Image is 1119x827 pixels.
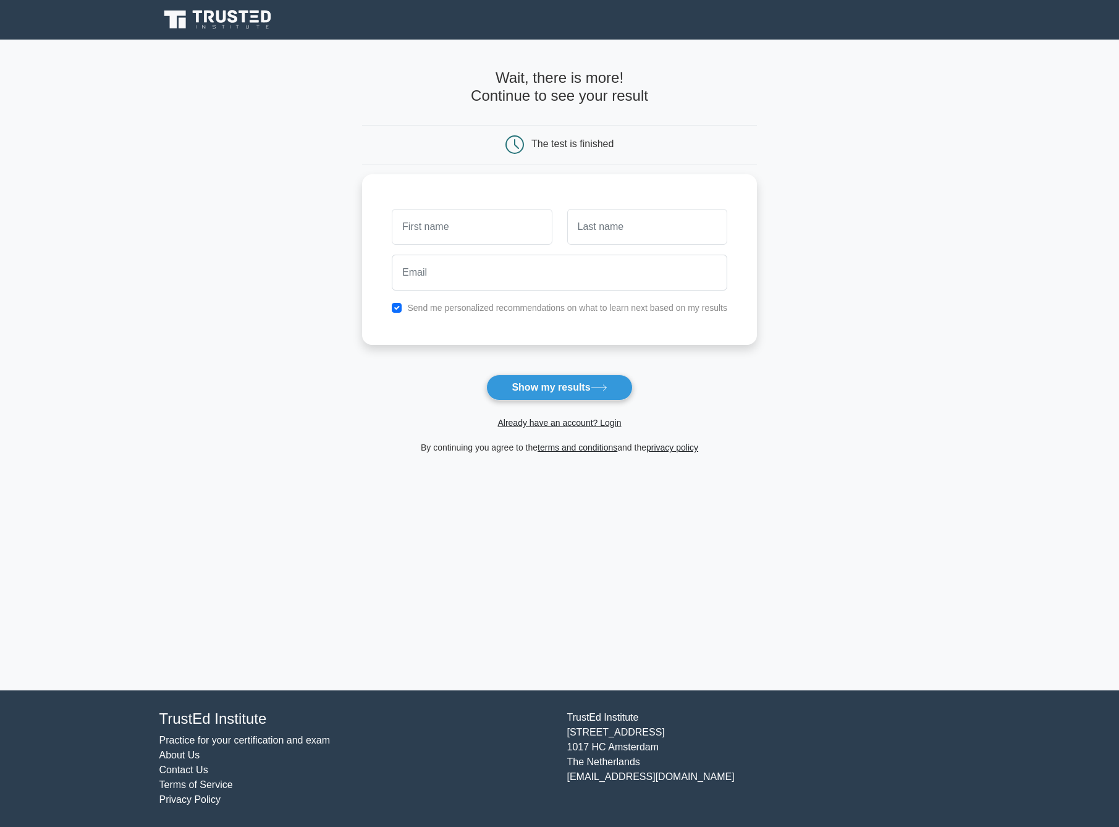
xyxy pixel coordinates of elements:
[486,375,632,401] button: Show my results
[646,443,698,452] a: privacy policy
[497,418,621,428] a: Already have an account? Login
[392,255,727,291] input: Email
[560,710,968,807] div: TrustEd Institute [STREET_ADDRESS] 1017 HC Amsterdam The Netherlands [EMAIL_ADDRESS][DOMAIN_NAME]
[159,779,233,790] a: Terms of Service
[567,209,727,245] input: Last name
[159,710,552,728] h4: TrustEd Institute
[362,69,757,105] h4: Wait, there is more! Continue to see your result
[407,303,727,313] label: Send me personalized recommendations on what to learn next based on my results
[159,794,221,805] a: Privacy Policy
[159,750,200,760] a: About Us
[159,765,208,775] a: Contact Us
[355,440,764,455] div: By continuing you agree to the and the
[159,735,331,745] a: Practice for your certification and exam
[392,209,552,245] input: First name
[531,138,614,149] div: The test is finished
[538,443,617,452] a: terms and conditions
